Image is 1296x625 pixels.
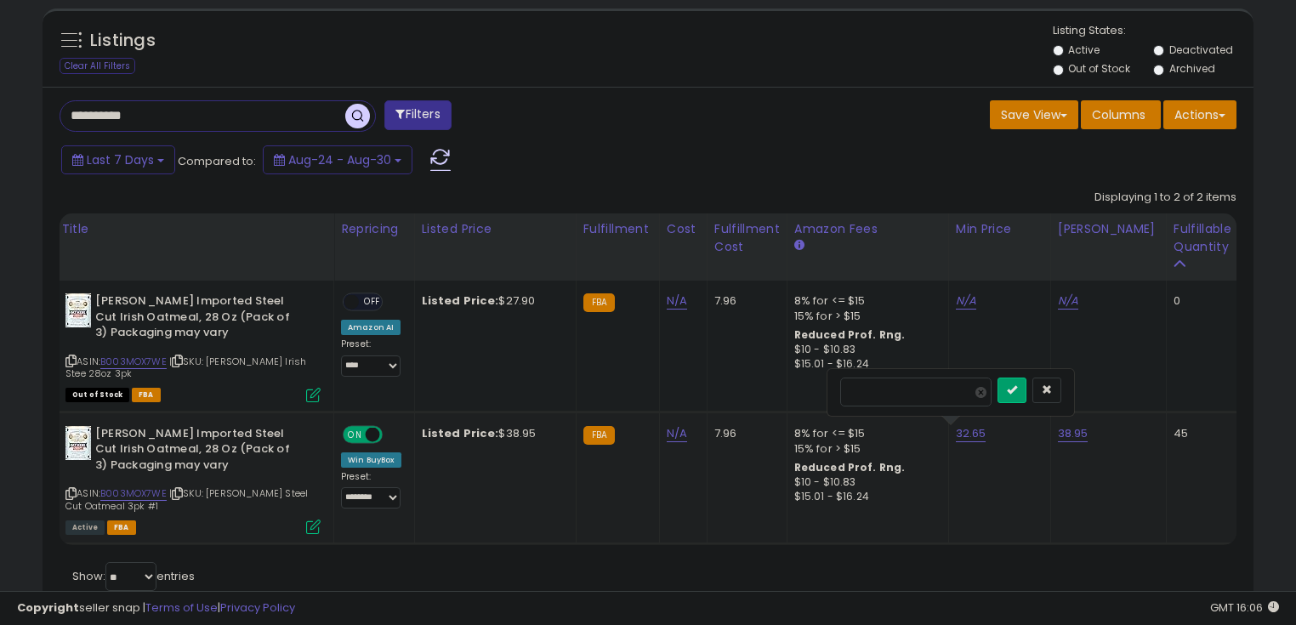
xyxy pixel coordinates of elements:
b: [PERSON_NAME] Imported Steel Cut Irish Oatmeal, 28 Oz (Pack of 3) Packaging may vary [95,426,302,478]
span: OFF [359,295,386,310]
span: Compared to: [178,153,256,169]
span: Show: entries [72,568,195,584]
div: 8% for <= $15 [794,293,935,309]
b: Reduced Prof. Rng. [794,460,906,474]
div: 8% for <= $15 [794,426,935,441]
h5: Listings [90,29,156,53]
b: Listed Price: [422,425,499,441]
div: Fulfillment [583,220,652,238]
a: N/A [667,425,687,442]
small: FBA [583,293,615,312]
b: Reduced Prof. Rng. [794,327,906,342]
a: 32.65 [956,425,986,442]
span: Aug-24 - Aug-30 [288,151,391,168]
div: $27.90 [422,293,563,309]
button: Columns [1081,100,1161,129]
label: Active [1068,43,1100,57]
div: Title [61,220,327,238]
span: OFF [380,427,407,441]
div: Min Price [956,220,1043,238]
span: Last 7 Days [87,151,154,168]
button: Aug-24 - Aug-30 [263,145,412,174]
div: ASIN: [65,426,321,533]
div: Preset: [341,471,401,509]
label: Archived [1169,61,1215,76]
div: Win BuyBox [341,452,401,468]
span: | SKU: [PERSON_NAME] Steel Cut Oatmeal 3pk #1 [65,486,308,512]
div: [PERSON_NAME] [1058,220,1159,238]
strong: Copyright [17,599,79,616]
a: N/A [667,293,687,310]
div: 15% for > $15 [794,441,935,457]
a: 38.95 [1058,425,1089,442]
a: Terms of Use [145,599,218,616]
button: Last 7 Days [61,145,175,174]
span: 2025-09-8 16:06 GMT [1210,599,1279,616]
div: $15.01 - $16.24 [794,490,935,504]
div: Fulfillment Cost [714,220,780,256]
div: ASIN: [65,293,321,401]
img: 51MgaNaIrgL._SL40_.jpg [65,426,91,460]
button: Save View [990,100,1078,129]
div: $15.01 - $16.24 [794,357,935,372]
div: Cost [667,220,700,238]
span: Columns [1092,106,1145,123]
span: All listings currently available for purchase on Amazon [65,520,105,535]
span: ON [344,427,366,441]
div: Displaying 1 to 2 of 2 items [1094,190,1236,206]
div: 7.96 [714,293,774,309]
div: 7.96 [714,426,774,441]
button: Actions [1163,100,1236,129]
span: All listings that are currently out of stock and unavailable for purchase on Amazon [65,388,129,402]
div: Clear All Filters [60,58,135,74]
small: Amazon Fees. [794,238,804,253]
a: B003MOX7WE [100,486,167,501]
div: 0 [1174,293,1226,309]
div: Fulfillable Quantity [1174,220,1232,256]
div: 45 [1174,426,1226,441]
label: Out of Stock [1068,61,1130,76]
a: Privacy Policy [220,599,295,616]
p: Listing States: [1053,23,1254,39]
div: Listed Price [422,220,569,238]
div: $38.95 [422,426,563,441]
button: Filters [384,100,451,130]
div: $10 - $10.83 [794,475,935,490]
div: Preset: [341,338,401,377]
span: FBA [107,520,136,535]
a: N/A [956,293,976,310]
div: Repricing [341,220,407,238]
small: FBA [583,426,615,445]
a: B003MOX7WE [100,355,167,369]
img: 51MgaNaIrgL._SL40_.jpg [65,293,91,327]
span: FBA [132,388,161,402]
div: Amazon AI [341,320,401,335]
b: [PERSON_NAME] Imported Steel Cut Irish Oatmeal, 28 Oz (Pack of 3) Packaging may vary [95,293,302,345]
a: N/A [1058,293,1078,310]
label: Deactivated [1169,43,1233,57]
div: 15% for > $15 [794,309,935,324]
div: seller snap | | [17,600,295,616]
b: Listed Price: [422,293,499,309]
div: Amazon Fees [794,220,941,238]
span: | SKU: [PERSON_NAME] Irish Stee 28oz 3pk [65,355,306,380]
div: $10 - $10.83 [794,343,935,357]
